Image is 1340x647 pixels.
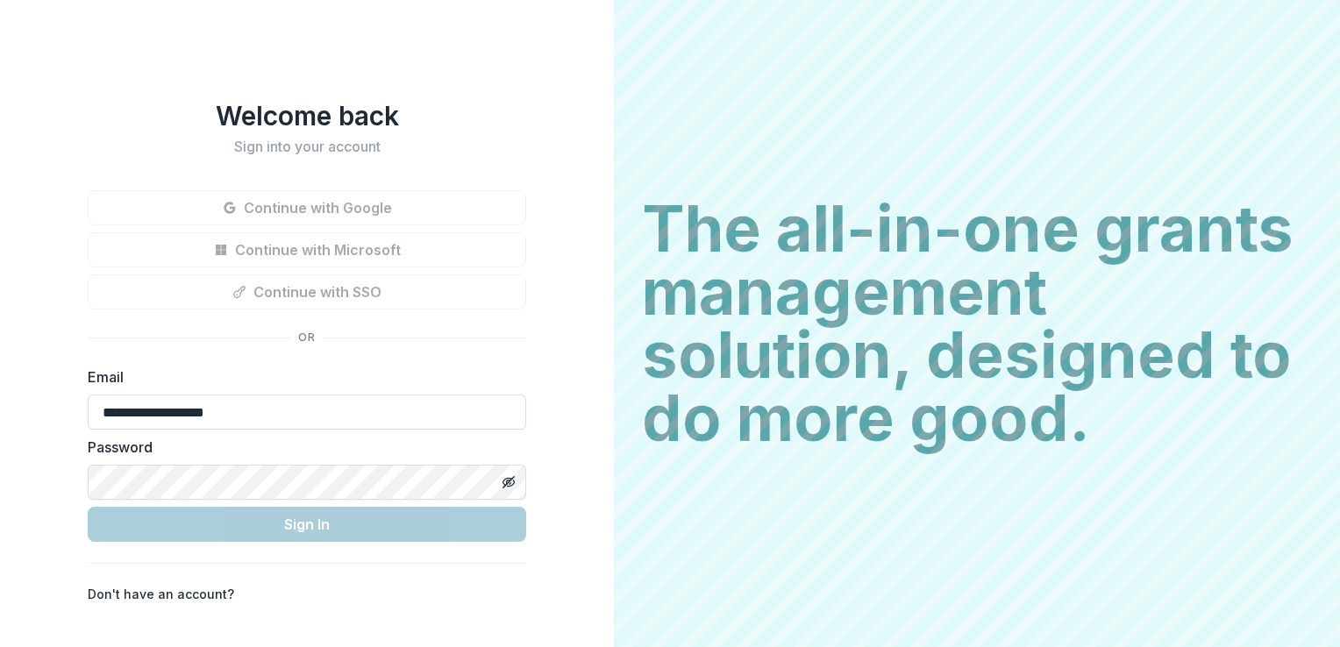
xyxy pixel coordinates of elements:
button: Toggle password visibility [495,468,523,496]
button: Sign In [88,507,526,542]
label: Password [88,437,516,458]
button: Continue with Microsoft [88,232,526,267]
button: Continue with SSO [88,274,526,309]
h2: Sign into your account [88,139,526,155]
p: Don't have an account? [88,585,234,603]
button: Continue with Google [88,190,526,225]
label: Email [88,366,516,387]
h1: Welcome back [88,100,526,132]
